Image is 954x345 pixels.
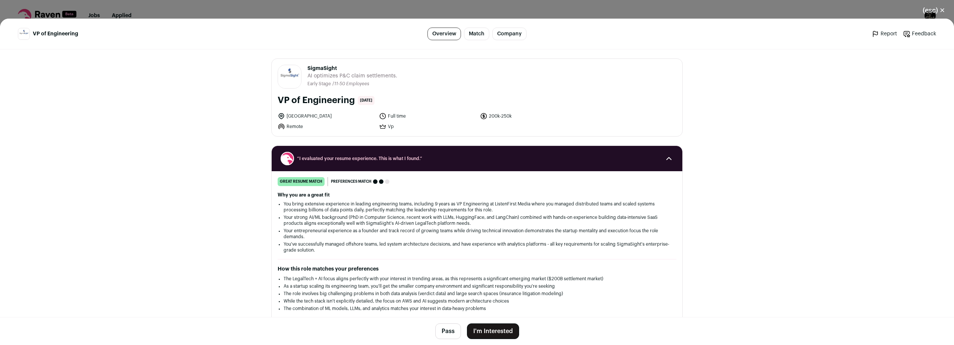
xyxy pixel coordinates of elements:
li: The combination of ML models, LLMs, and analytics matches your interest in data-heavy problems [284,306,670,312]
li: [GEOGRAPHIC_DATA] [278,112,375,120]
li: Full time [379,112,476,120]
li: You bring extensive experience in leading engineering teams, including 9 years as VP Engineering ... [284,201,670,213]
h2: How this role matches your preferences [278,265,676,273]
a: Feedback [903,30,936,38]
a: Report [872,30,897,38]
span: [DATE] [358,96,375,105]
span: SigmaSight [307,65,397,72]
span: 11-50 Employees [334,82,369,86]
li: The role involves big challenging problems in both data analysis (verdict data) and large search ... [284,291,670,297]
button: Pass [435,323,461,339]
a: Match [464,28,489,40]
li: The LegalTech + AI focus aligns perfectly with your interest in trending areas, as this represent... [284,276,670,282]
li: As a startup scaling its engineering team, you'll get the smaller company environment and signifi... [284,283,670,289]
img: 03d21fc7ae017896b88b8a58e053f24500f5870cfc6a90481aae3de3fa4c5a28.jpg [18,28,29,39]
img: 03d21fc7ae017896b88b8a58e053f24500f5870cfc6a90481aae3de3fa4c5a28.jpg [278,65,301,88]
span: “I evaluated your resume experience. This is what I found.” [297,156,657,162]
span: AI optimizes P&C claim settlements. [307,72,397,80]
a: Company [492,28,527,40]
button: Close modal [914,2,954,19]
div: great resume match [278,177,325,186]
li: 200k-250k [480,112,577,120]
span: Preferences match [331,178,372,185]
button: I'm Interested [467,323,519,339]
li: Remote [278,123,375,130]
li: / [332,81,369,87]
li: Vp [379,123,476,130]
span: VP of Engineering [33,30,78,38]
li: Early Stage [307,81,332,87]
li: Your strong AI/ML background (PhD in Computer Science, recent work with LLMs, HuggingFace, and La... [284,214,670,226]
li: Your entrepreneurial experience as a founder and track record of growing teams while driving tech... [284,228,670,240]
li: While the tech stack isn't explicitly detailed, the focus on AWS and AI suggests modern architect... [284,298,670,304]
a: Overview [427,28,461,40]
h1: VP of Engineering [278,95,355,106]
li: You've successfully managed offshore teams, led system architecture decisions, and have experienc... [284,241,670,253]
h2: Why you are a great fit [278,192,676,198]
